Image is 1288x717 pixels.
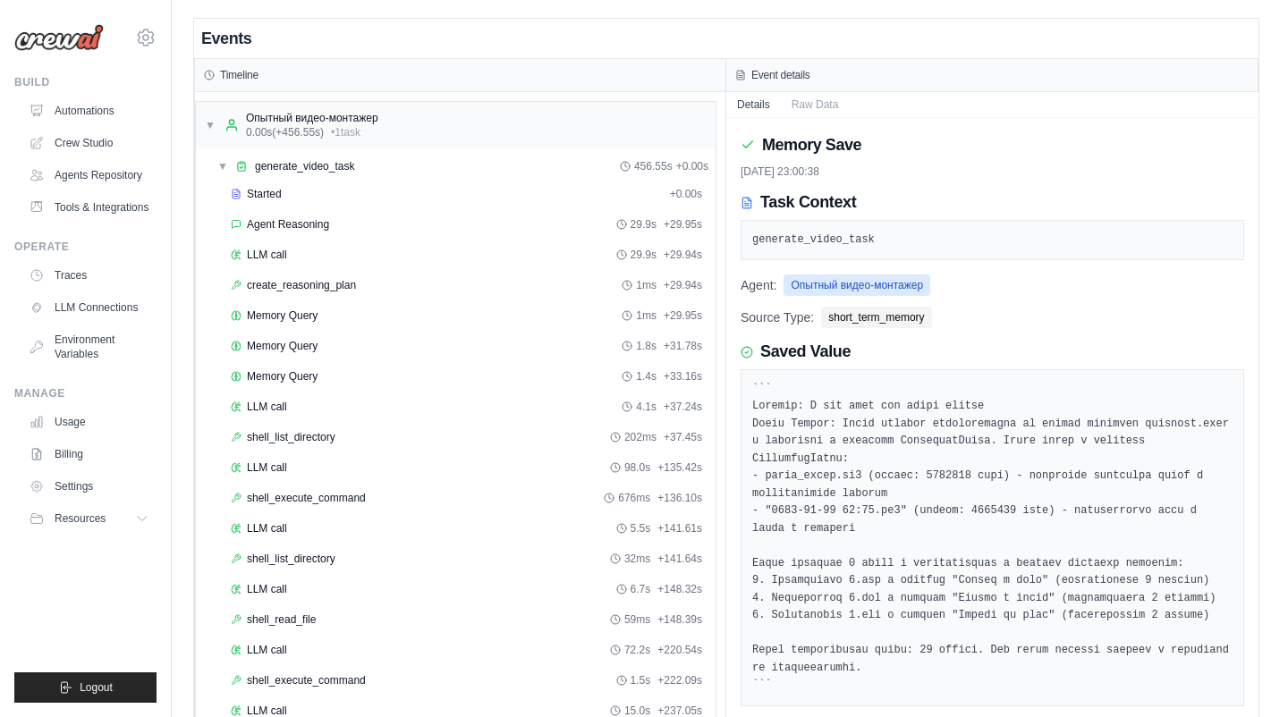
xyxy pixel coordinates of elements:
[55,511,106,526] span: Resources
[752,381,1233,695] pre: ``` Loremip: D sit amet con adipi elitse Doeiu Tempor: Incid utlabor etdoloremagna al enimad mini...
[657,673,702,687] span: + 222.09s
[247,278,356,292] span: create_reasoning_plan
[624,552,650,566] span: 32ms
[247,643,287,657] span: LLM call
[752,232,1233,249] pre: generate_video_task
[631,521,651,536] span: 5.5s
[664,217,702,232] span: + 29.95s
[741,276,776,294] span: Agent:
[247,430,335,444] span: shell_list_directory
[21,161,157,190] a: Agents Repository
[741,308,814,326] span: Source Type:
[21,408,157,436] a: Usage
[220,68,258,82] h3: Timeline
[1199,631,1288,717] div: Виджет чата
[741,164,1244,179] div: [DATE] 23:00:38
[21,193,157,222] a: Tools & Integrations
[664,430,702,444] span: + 37.45s
[14,672,157,703] button: Logout
[21,97,157,125] a: Automations
[21,325,157,368] a: Environment Variables
[657,612,702,627] span: + 148.39s
[636,369,657,384] span: 1.4s
[201,26,251,51] h2: Events
[14,386,157,401] div: Manage
[664,248,702,262] span: + 29.94s
[247,217,329,232] span: Agent Reasoning
[631,673,651,687] span: 1.5s
[217,159,228,173] span: ▼
[21,472,157,501] a: Settings
[247,552,335,566] span: shell_list_directory
[247,582,287,596] span: LLM call
[676,159,708,173] span: + 0.00s
[781,92,850,117] button: Raw Data
[664,308,702,323] span: + 29.95s
[624,430,657,444] span: 202ms
[1199,631,1288,717] iframe: Chat Widget
[247,308,318,323] span: Memory Query
[726,92,781,117] button: Details
[331,125,360,139] span: • 1 task
[247,187,282,201] span: Started
[624,612,650,627] span: 59ms
[247,521,287,536] span: LLM call
[664,339,702,353] span: + 31.78s
[14,24,104,51] img: Logo
[636,339,657,353] span: 1.8s
[247,491,366,505] span: shell_execute_command
[21,129,157,157] a: Crew Studio
[247,248,287,262] span: LLM call
[657,552,702,566] span: + 141.64s
[205,118,216,132] span: ▼
[636,278,657,292] span: 1ms
[21,504,157,533] button: Resources
[624,460,650,475] span: 98.0s
[618,491,650,505] span: 676ms
[631,248,657,262] span: 29.9s
[21,293,157,322] a: LLM Connections
[247,673,366,687] span: shell_execute_command
[247,339,318,353] span: Memory Query
[821,307,931,328] span: short_term_memory
[255,159,354,173] span: generate_video_task
[664,400,702,414] span: + 37.24s
[631,217,657,232] span: 29.9s
[634,159,673,173] span: 456.55s
[247,612,316,627] span: shell_read_file
[246,125,324,139] span: 0.00s (+456.55s)
[247,460,287,475] span: LLM call
[624,643,650,657] span: 72.2s
[762,132,861,157] h2: Memory Save
[670,187,702,201] span: + 0.00s
[657,521,702,536] span: + 141.61s
[760,193,856,213] h3: Task Context
[21,261,157,290] a: Traces
[14,75,157,89] div: Build
[14,240,157,254] div: Operate
[657,460,702,475] span: + 135.42s
[664,369,702,384] span: + 33.16s
[246,111,378,125] div: Опытный видео-монтажер
[631,582,651,596] span: 6.7s
[657,582,702,596] span: + 148.32s
[636,308,657,323] span: 1ms
[657,643,702,657] span: + 220.54s
[751,68,810,82] h3: Event details
[784,274,930,296] span: Опытный видео-монтажер
[760,342,851,362] h3: Saved Value
[636,400,657,414] span: 4.1s
[247,369,318,384] span: Memory Query
[664,278,702,292] span: + 29.94s
[21,440,157,468] a: Billing
[80,680,113,695] span: Logout
[657,491,702,505] span: + 136.10s
[247,400,287,414] span: LLM call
